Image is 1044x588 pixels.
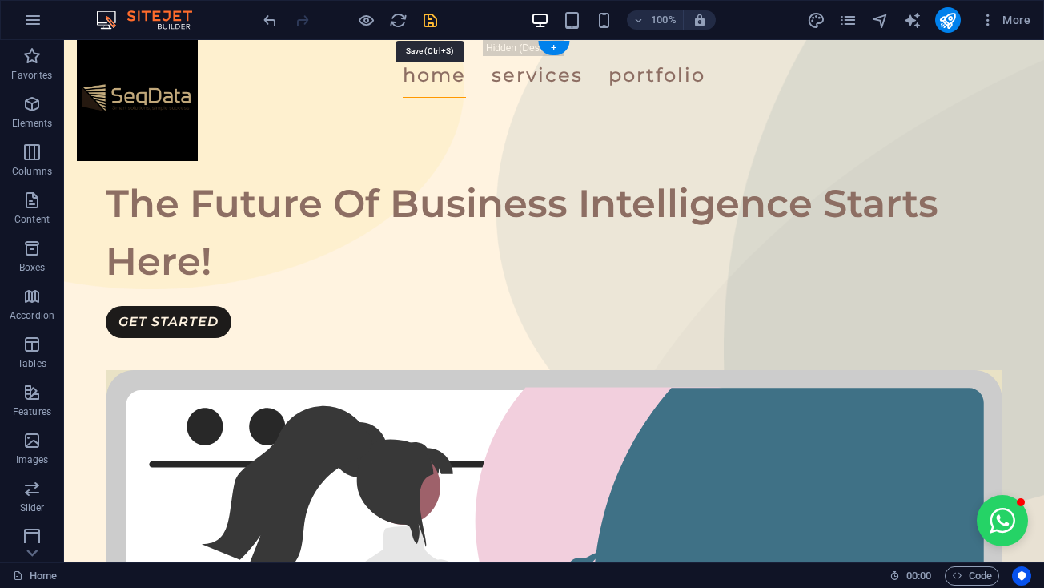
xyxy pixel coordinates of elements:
i: Undo: Change background color (Ctrl+Z) [261,11,279,30]
button: Usercentrics [1012,566,1031,586]
p: Boxes [19,261,46,274]
button: publish [935,7,961,33]
button: 100% [627,10,684,30]
i: On resize automatically adjust zoom level to fit chosen device. [693,13,707,27]
p: Accordion [10,309,54,322]
button: pages [839,10,858,30]
a: Click to cancel selection. Double-click to open Pages [13,566,57,586]
button: save [420,10,440,30]
p: Content [14,213,50,226]
p: Slider [20,501,45,514]
p: Tables [18,357,46,370]
button: Open chat window [913,455,964,506]
button: design [807,10,826,30]
i: Design (Ctrl+Alt+Y) [807,11,825,30]
i: Navigator [871,11,889,30]
button: Code [945,566,999,586]
p: Elements [12,117,53,130]
span: : [918,570,920,582]
p: Features [13,405,51,418]
span: More [980,12,1030,28]
span: Code [952,566,992,586]
i: AI Writer [903,11,922,30]
button: text_generator [903,10,922,30]
i: Publish [938,11,957,30]
button: reload [388,10,408,30]
h6: Session time [889,566,932,586]
p: Columns [12,165,52,178]
span: 00 00 [906,566,931,586]
div: + [538,41,569,55]
button: undo [260,10,279,30]
img: Editor Logo [92,10,212,30]
button: navigator [871,10,890,30]
p: Images [16,453,49,466]
h6: 100% [651,10,677,30]
i: Pages (Ctrl+Alt+S) [839,11,857,30]
button: More [974,7,1037,33]
p: Favorites [11,69,52,82]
